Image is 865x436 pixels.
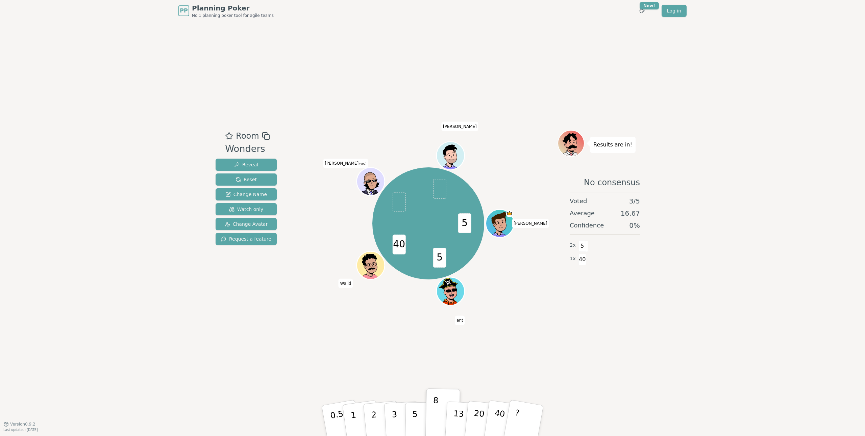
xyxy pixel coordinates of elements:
span: 3 / 5 [629,196,640,206]
span: Reset [236,176,257,183]
span: Version 0.9.2 [10,421,35,427]
span: 2 x [570,242,576,249]
span: Reveal [234,161,258,168]
span: Click to change your name [455,316,465,325]
a: PPPlanning PokerNo.1 planning poker tool for agile teams [178,3,274,18]
span: Click to change your name [323,159,368,168]
span: Andrew is the host [506,210,513,217]
span: PP [180,7,188,15]
span: Voted [570,196,587,206]
button: Reveal [216,159,277,171]
span: 5 [458,214,471,234]
span: Change Avatar [225,221,268,227]
span: No.1 planning poker tool for agile teams [192,13,274,18]
span: Average [570,209,595,218]
span: (you) [359,162,367,165]
button: New! [636,5,648,17]
button: Change Avatar [216,218,277,230]
p: Results are in! [593,140,632,149]
button: Add as favourite [225,130,233,142]
a: Log in [662,5,687,17]
span: 40 [578,254,586,265]
span: No consensus [584,177,640,188]
span: 5 [433,248,446,268]
span: 5 [578,240,586,252]
span: Room [236,130,259,142]
span: Click to change your name [339,278,353,288]
div: New! [640,2,659,9]
span: Confidence [570,221,604,230]
span: 40 [392,235,405,255]
button: Watch only [216,203,277,215]
span: Change Name [225,191,267,198]
span: 0 % [629,221,640,230]
span: Click to change your name [512,219,549,228]
span: Planning Poker [192,3,274,13]
button: Change Name [216,188,277,200]
button: Click to change your avatar [357,168,384,195]
span: Watch only [229,206,264,213]
span: 1 x [570,255,576,263]
span: Click to change your name [441,121,478,131]
span: Last updated: [DATE] [3,428,38,432]
button: Version0.9.2 [3,421,35,427]
span: 16.67 [621,209,640,218]
div: Wonders [225,142,270,156]
button: Reset [216,173,277,186]
button: Request a feature [216,233,277,245]
span: Request a feature [221,236,271,242]
p: 8 [432,396,438,432]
